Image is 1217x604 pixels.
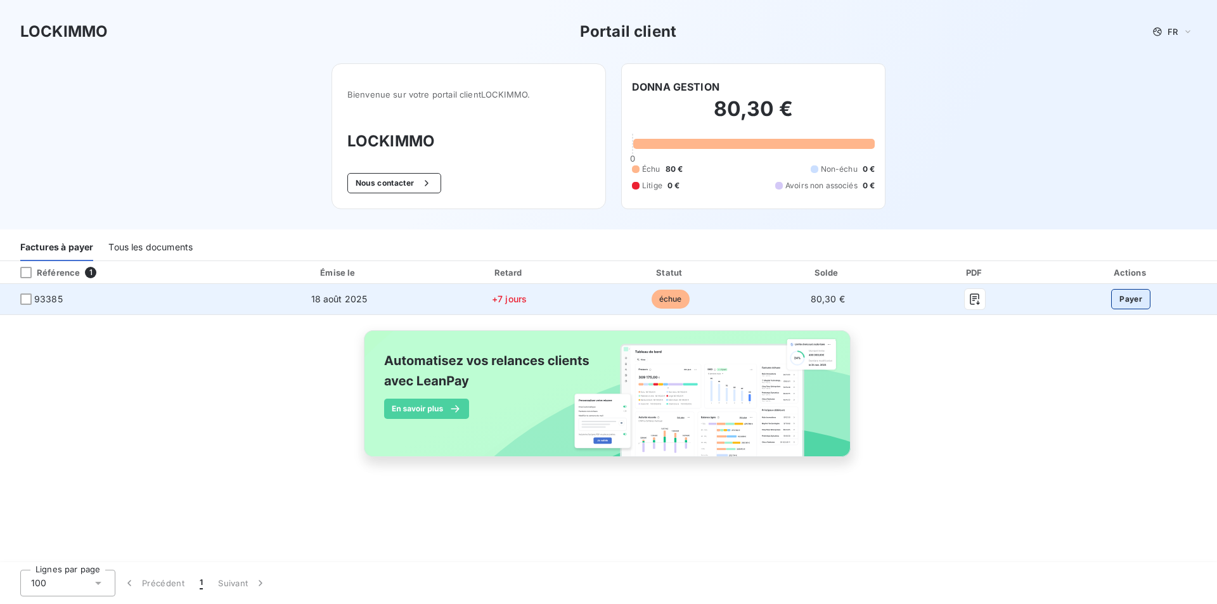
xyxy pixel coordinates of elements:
[200,577,203,589] span: 1
[20,20,108,43] h3: LOCKIMMO
[593,266,747,279] div: Statut
[20,235,93,261] div: Factures à payer
[630,153,635,164] span: 0
[811,293,845,304] span: 80,30 €
[430,266,588,279] div: Retard
[821,164,858,175] span: Non-échu
[352,323,865,479] img: banner
[785,180,858,191] span: Avoirs non associés
[908,266,1042,279] div: PDF
[667,180,679,191] span: 0 €
[642,180,662,191] span: Litige
[210,570,274,596] button: Suivant
[1047,266,1214,279] div: Actions
[863,180,875,191] span: 0 €
[347,89,590,100] span: Bienvenue sur votre portail client LOCKIMMO .
[1111,289,1150,309] button: Payer
[666,164,683,175] span: 80 €
[752,266,903,279] div: Solde
[85,267,96,278] span: 1
[632,79,719,94] h6: DONNA GESTION
[863,164,875,175] span: 0 €
[642,164,660,175] span: Échu
[1168,27,1178,37] span: FR
[652,290,690,309] span: échue
[253,266,425,279] div: Émise le
[192,570,210,596] button: 1
[108,235,193,261] div: Tous les documents
[115,570,192,596] button: Précédent
[580,20,676,43] h3: Portail client
[34,293,63,305] span: 93385
[347,173,441,193] button: Nous contacter
[10,267,80,278] div: Référence
[632,96,875,134] h2: 80,30 €
[311,293,368,304] span: 18 août 2025
[347,130,590,153] h3: LOCKIMMO
[492,293,527,304] span: +7 jours
[31,577,46,589] span: 100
